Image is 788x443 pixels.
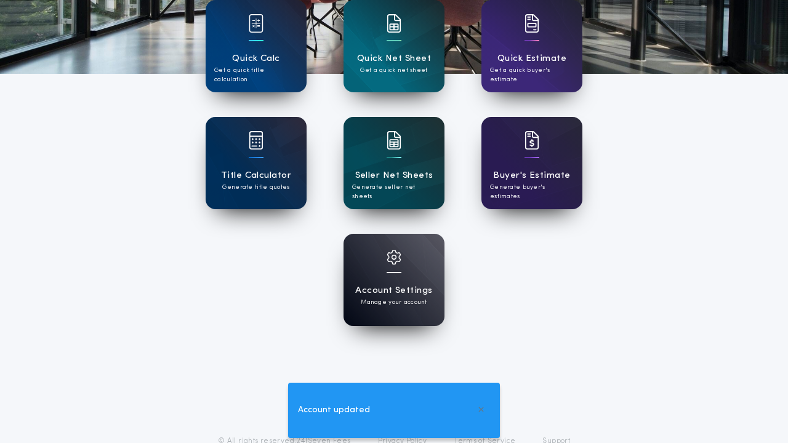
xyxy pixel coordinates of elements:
p: Get a quick buyer's estimate [490,66,574,84]
img: card icon [387,250,401,265]
p: Get a quick title calculation [214,66,298,84]
h1: Quick Net Sheet [357,52,431,66]
img: card icon [525,14,539,33]
img: card icon [525,131,539,150]
img: card icon [249,131,263,150]
p: Get a quick net sheet [360,66,427,75]
img: card icon [249,14,263,33]
img: card icon [387,14,401,33]
span: Account updated [298,404,370,417]
h1: Buyer's Estimate [493,169,570,183]
p: Generate buyer's estimates [490,183,574,201]
h1: Quick Estimate [497,52,567,66]
h1: Quick Calc [232,52,280,66]
p: Generate title quotes [222,183,289,192]
a: card iconSeller Net SheetsGenerate seller net sheets [344,117,444,209]
h1: Title Calculator [221,169,291,183]
a: card iconBuyer's EstimateGenerate buyer's estimates [481,117,582,209]
a: card iconAccount SettingsManage your account [344,234,444,326]
h1: Seller Net Sheets [355,169,433,183]
img: card icon [387,131,401,150]
h1: Account Settings [355,284,432,298]
p: Generate seller net sheets [352,183,436,201]
a: card iconTitle CalculatorGenerate title quotes [206,117,307,209]
p: Manage your account [361,298,427,307]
